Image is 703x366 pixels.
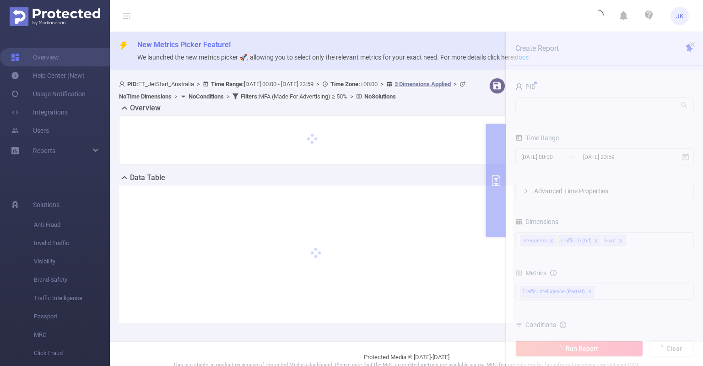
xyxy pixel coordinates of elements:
a: Help Center (New) [11,66,85,85]
span: Click Fraud [34,344,110,362]
a: Reports [33,142,55,160]
a: docs [515,54,529,61]
h2: Data Table [130,172,165,183]
i: icon: close [689,41,696,48]
b: PID: [127,81,138,87]
b: No Conditions [189,93,224,100]
b: Time Range: [211,81,244,87]
button: icon: close [689,39,696,49]
span: > [347,93,356,100]
span: MRC [34,326,110,344]
span: Invalid Traffic [34,234,110,252]
b: No Solutions [364,93,396,100]
a: Overview [11,48,59,66]
span: > [451,81,460,87]
span: Visibility [34,252,110,271]
i: icon: thunderbolt [119,41,128,50]
span: Anti-Fraud [34,216,110,234]
b: Time Zone: [330,81,360,87]
span: Reports [33,147,55,154]
span: We launched the new metrics picker 🚀, allowing you to select only the relevant metrics for your e... [137,54,529,61]
span: MFA (Made For Advertising) ≥ 50% [241,93,347,100]
span: Solutions [33,196,59,214]
span: > [314,81,322,87]
span: New Metrics Picker Feature! [137,40,231,49]
h2: Overview [130,103,161,114]
span: Brand Safety [34,271,110,289]
u: 3 Dimensions Applied [395,81,451,87]
a: Usage Notification [11,85,86,103]
i: icon: user [119,81,127,87]
a: Users [11,121,49,140]
span: > [194,81,203,87]
a: Integrations [11,103,68,121]
span: Traffic Intelligence [34,289,110,307]
span: FT_JetStart_Australia [DATE] 00:00 - [DATE] 23:59 +00:00 [119,81,468,100]
b: Filters : [241,93,259,100]
span: JK [676,7,684,25]
img: Protected Media [10,7,100,26]
span: Passport [34,307,110,326]
b: No Time Dimensions [119,93,172,100]
span: > [224,93,233,100]
span: > [378,81,386,87]
i: icon: loading [593,10,604,22]
span: > [172,93,180,100]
